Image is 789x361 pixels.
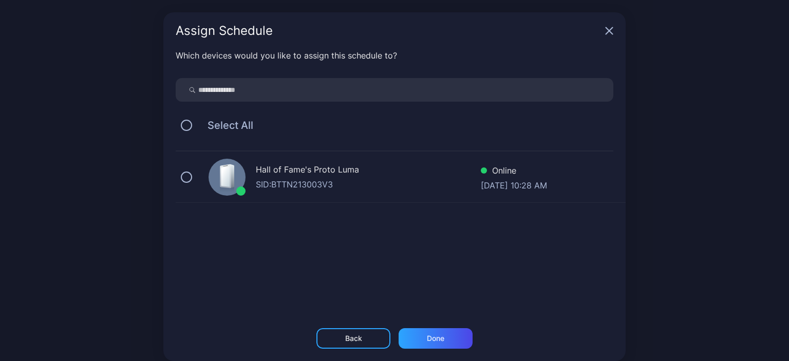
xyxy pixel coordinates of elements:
[481,164,547,179] div: Online
[256,163,481,178] div: Hall of Fame's Proto Luma
[176,25,601,37] div: Assign Schedule
[399,328,473,349] button: Done
[176,49,613,62] div: Which devices would you like to assign this schedule to?
[316,328,390,349] button: Back
[345,334,362,343] div: Back
[427,334,444,343] div: Done
[256,178,481,191] div: SID: BTTN213003V3
[481,179,547,189] div: [DATE] 10:28 AM
[197,119,253,131] span: Select All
